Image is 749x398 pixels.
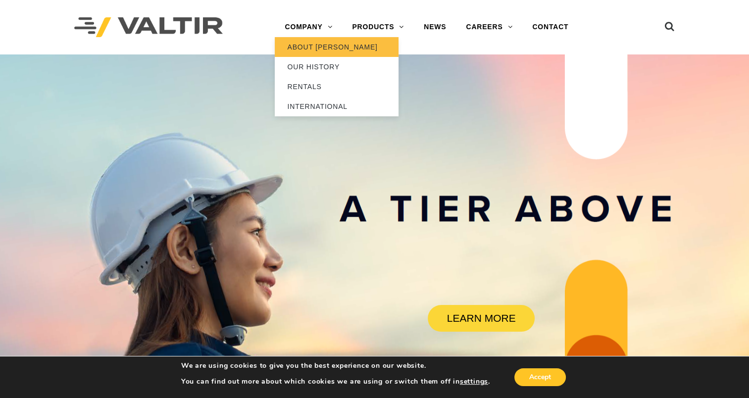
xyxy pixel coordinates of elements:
a: CAREERS [456,17,522,37]
a: RENTALS [275,77,399,97]
button: settings [460,377,488,386]
a: LEARN MORE [428,305,534,332]
a: CONTACT [522,17,578,37]
a: NEWS [414,17,456,37]
a: INTERNATIONAL [275,97,399,116]
p: You can find out more about which cookies we are using or switch them off in . [181,377,490,386]
a: PRODUCTS [342,17,414,37]
p: We are using cookies to give you the best experience on our website. [181,361,490,370]
img: Valtir [74,17,223,38]
a: COMPANY [275,17,342,37]
a: OUR HISTORY [275,57,399,77]
button: Accept [514,368,566,386]
a: ABOUT [PERSON_NAME] [275,37,399,57]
